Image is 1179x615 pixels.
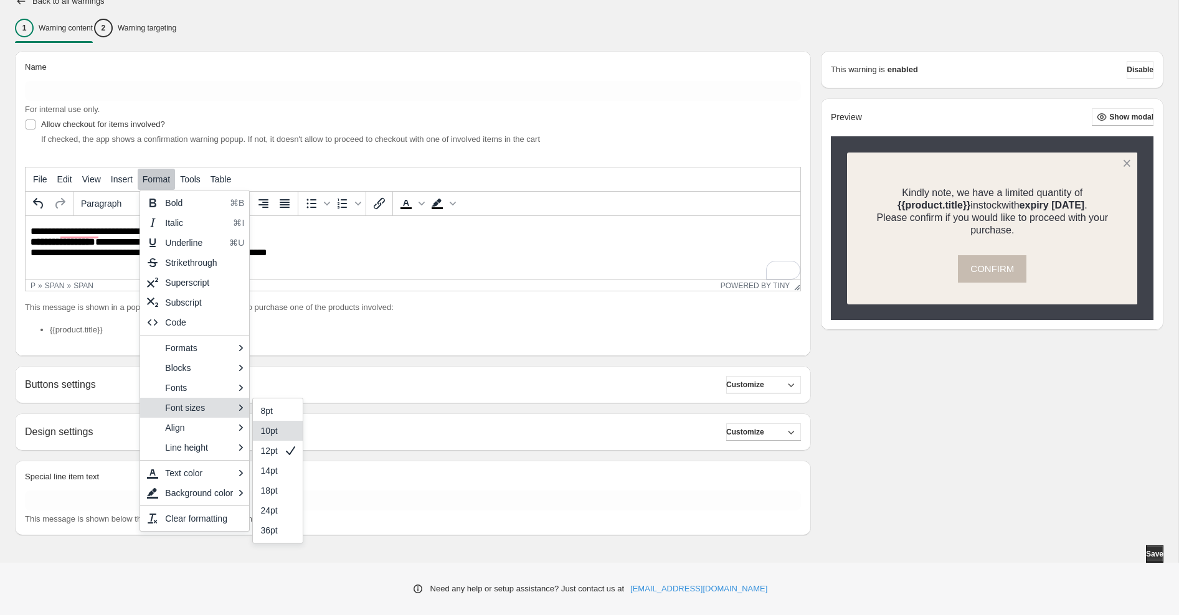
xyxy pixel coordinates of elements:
[143,174,170,184] span: Format
[721,281,790,290] a: Powered by Tiny
[25,426,93,438] h2: Design settings
[253,461,302,481] div: 14pt
[165,380,233,395] div: Fonts
[876,187,1108,235] span: in
[45,281,65,290] div: span
[726,427,764,437] span: Customize
[41,134,540,144] span: If checked, the app shows a confirmation warning popup. If not, it doesn't allow to proceed to ch...
[1020,200,1085,210] strong: expiry [DATE]
[118,23,176,33] p: Warning targeting
[165,360,233,375] div: Blocks
[67,281,72,290] div: »
[165,235,224,250] div: Underline
[260,503,277,518] div: 24pt
[165,340,233,355] div: Formats
[253,401,302,421] div: 8pt
[165,466,233,481] div: Text color
[1092,108,1153,126] button: Show modal
[395,193,427,214] div: Text color
[260,483,277,498] div: 18pt
[94,19,113,37] div: 2
[140,483,249,503] div: Background color
[15,15,93,41] button: 1Warning content
[39,23,93,33] p: Warning content
[165,511,239,526] div: Clear formatting
[50,324,801,336] li: {{product.title}}
[897,200,970,210] strong: {{product.title}}
[260,463,277,478] div: 14pt
[28,193,49,214] button: Undo
[165,195,225,210] div: Bold
[140,463,249,483] div: Text color
[140,398,249,418] div: Font sizes
[81,199,142,209] span: Paragraph
[94,15,176,41] button: 2Warning targeting
[140,418,249,438] div: Align
[165,275,239,290] div: Superscript
[253,500,302,520] div: 24pt
[165,486,233,500] div: Background color
[978,200,1001,210] span: stock
[140,253,249,273] div: Strikethrough
[31,281,36,290] div: p
[253,520,302,540] div: 36pt
[140,293,249,312] div: Subscript
[140,213,249,233] div: Italic
[180,174,201,184] span: Tools
[165,315,244,330] div: Code
[165,440,233,455] div: Line height
[25,301,801,314] p: This message is shown in a popup when a customer is trying to purchase one of the products involved:
[76,193,157,214] button: Formats
[831,112,862,123] h2: Preview
[260,403,277,418] div: 8pt
[165,400,233,415] div: Font sizes
[1109,112,1153,122] span: Show modal
[369,193,390,214] button: Insert/edit link
[831,63,885,76] p: This warning is
[25,62,47,72] span: Name
[82,174,101,184] span: View
[427,193,458,214] div: Background color
[726,376,801,393] button: Customize
[902,187,1082,198] span: Kindly note, we have a limited quantity of
[260,443,277,458] div: 12pt
[140,273,249,293] div: Superscript
[25,378,96,390] h2: Buttons settings
[165,420,233,435] div: Align
[165,295,239,310] div: Subscript
[1127,61,1153,78] button: Disable
[726,423,801,441] button: Customize
[140,509,249,528] div: Clear formatting
[790,280,800,291] div: Resize
[876,212,1108,235] span: Please confirm if you would like to proceed with your purchase.
[57,174,72,184] span: Edit
[165,255,239,270] div: Strikethrough
[140,438,249,458] div: Line height
[1001,200,1087,210] span: with .
[958,255,1026,283] button: CONFIRM
[1146,549,1163,559] span: Save
[49,193,70,214] button: Redo
[140,233,249,253] div: Underline
[253,421,302,441] div: 10pt
[274,193,295,214] button: Justify
[230,195,244,210] div: ⌘B
[140,312,249,332] div: Code
[73,281,93,290] div: span
[26,216,800,279] iframe: Rich Text Area
[140,358,249,378] div: Blocks
[165,215,228,230] div: Italic
[253,481,302,500] div: 18pt
[15,19,34,37] div: 1
[38,281,42,290] div: »
[111,174,133,184] span: Insert
[140,193,249,213] div: Bold
[25,514,302,523] span: This message is shown below the cart line item after the warning is accepted.
[1127,65,1153,75] span: Disable
[260,523,277,538] div: 36pt
[726,380,764,390] span: Customize
[25,105,100,114] span: For internal use only.
[140,338,249,358] div: Formats
[253,441,302,461] div: 12pt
